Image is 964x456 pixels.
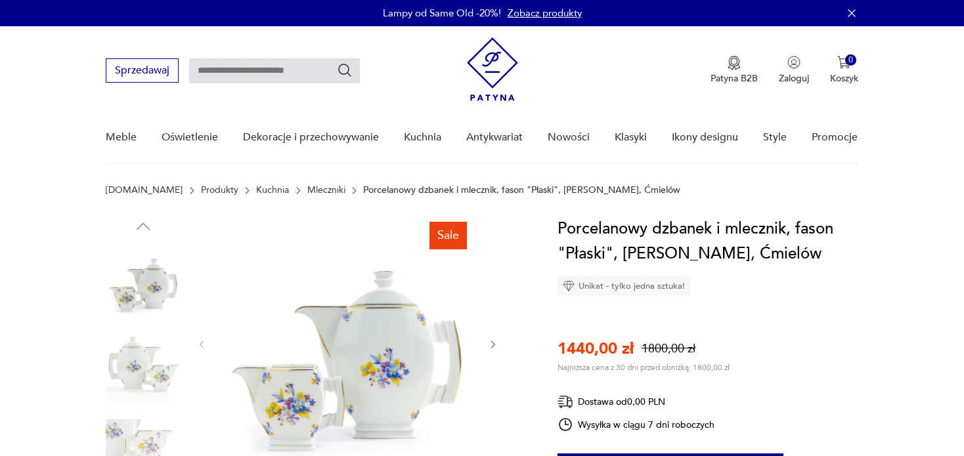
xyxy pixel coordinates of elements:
p: Najniższa cena z 30 dni przed obniżką: 1800,00 zł [558,362,730,373]
p: Patyna B2B [711,72,758,85]
img: Ikona diamentu [563,280,575,292]
a: Meble [106,112,137,163]
h1: Porcelanowy dzbanek i mlecznik, fason "Płaski", [PERSON_NAME], Ćmielów [558,217,858,266]
img: Ikona medalu [728,56,741,70]
div: Dostawa od 0,00 PLN [558,394,715,410]
div: Sale [429,222,467,249]
p: Porcelanowy dzbanek i mlecznik, fason "Płaski", [PERSON_NAME], Ćmielów [363,185,680,196]
button: Patyna B2B [711,56,758,85]
img: Ikonka użytkownika [787,56,800,69]
img: Ikona koszyka [837,56,850,69]
a: Nowości [548,112,590,163]
a: Kuchnia [256,185,289,196]
a: Oświetlenie [162,112,218,163]
a: Antykwariat [466,112,523,163]
div: Wysyłka w ciągu 7 dni roboczych [558,417,715,432]
a: Zobacz produkty [508,7,582,20]
a: [DOMAIN_NAME] [106,185,183,196]
img: Patyna - sklep z meblami i dekoracjami vintage [467,37,518,101]
div: Unikat - tylko jedna sztuka! [558,276,690,296]
button: Sprzedawaj [106,58,179,83]
button: 0Koszyk [830,56,858,85]
a: Ikona medaluPatyna B2B [711,56,758,85]
a: Mleczniki [307,185,345,196]
button: Szukaj [337,62,353,78]
a: Style [763,112,787,163]
img: Zdjęcie produktu Porcelanowy dzbanek i mlecznik, fason "Płaski", Art Deco, Ćmielów [106,243,181,318]
p: 1800,00 zł [642,341,695,357]
a: Kuchnia [404,112,441,163]
button: Zaloguj [779,56,809,85]
div: 0 [845,54,856,66]
p: Zaloguj [779,72,809,85]
a: Klasyki [615,112,647,163]
a: Ikony designu [672,112,738,163]
img: Ikona dostawy [558,394,573,410]
p: Koszyk [830,72,858,85]
a: Dekoracje i przechowywanie [243,112,379,163]
a: Produkty [201,185,238,196]
a: Promocje [812,112,858,163]
img: Zdjęcie produktu Porcelanowy dzbanek i mlecznik, fason "Płaski", Art Deco, Ćmielów [106,327,181,402]
a: Sprzedawaj [106,67,179,76]
p: Lampy od Same Old -20%! [383,7,501,20]
p: 1440,00 zł [558,338,634,360]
